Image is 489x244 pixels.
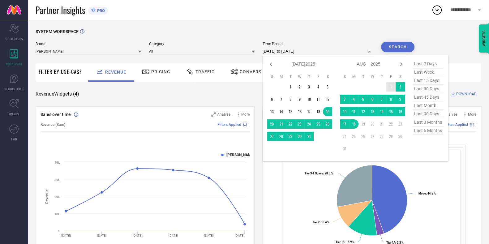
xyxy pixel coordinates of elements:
[9,112,19,116] span: TRENDS
[386,95,396,104] td: Fri Aug 08 2025
[431,4,443,15] div: Open download list
[217,112,230,117] span: Analyse
[349,132,358,141] td: Mon Aug 25 2025
[41,122,65,127] span: Revenue (Sum)
[413,76,444,85] span: last 15 days
[386,107,396,116] td: Fri Aug 15 2025
[349,107,358,116] td: Mon Aug 11 2025
[386,82,396,92] td: Fri Aug 01 2025
[295,95,304,104] td: Wed Jul 09 2025
[151,69,170,74] span: Pricing
[41,112,71,117] span: Sales over time
[377,74,386,79] th: Thursday
[386,119,396,129] td: Fri Aug 22 2025
[336,240,354,244] text: : 13.9 %
[195,69,215,74] span: Traffic
[396,82,405,92] td: Sat Aug 02 2025
[413,110,444,118] span: last 90 days
[61,234,71,237] text: [DATE]
[39,68,82,75] span: Filter By Use-Case
[295,119,304,129] td: Wed Jul 23 2025
[5,36,23,41] span: SCORECARDS
[217,122,241,127] span: Filters Applied
[263,48,373,55] input: Select time period
[204,234,214,237] text: [DATE]
[340,107,349,116] td: Sun Aug 10 2025
[312,220,329,224] text: : 10.4 %
[323,95,332,104] td: Sat Jul 12 2025
[358,132,368,141] td: Tue Aug 26 2025
[358,107,368,116] td: Tue Aug 12 2025
[314,74,323,79] th: Friday
[368,95,377,104] td: Wed Aug 06 2025
[295,82,304,92] td: Wed Jul 02 2025
[413,101,444,110] span: last month
[444,122,468,127] span: Filters Applied
[5,87,24,91] span: SUGGESTIONS
[475,122,476,127] span: |
[368,107,377,116] td: Wed Aug 13 2025
[304,132,314,141] td: Thu Jul 31 2025
[267,74,277,79] th: Sunday
[286,95,295,104] td: Tue Jul 08 2025
[340,132,349,141] td: Sun Aug 24 2025
[54,195,60,199] text: 20L
[267,119,277,129] td: Sun Jul 20 2025
[377,132,386,141] td: Thu Aug 28 2025
[226,153,255,157] text: [PERSON_NAME]
[340,74,349,79] th: Sunday
[304,119,314,129] td: Thu Jul 24 2025
[11,137,17,141] span: FWD
[456,91,477,97] span: DOWNLOAD
[249,122,250,127] span: |
[267,107,277,116] td: Sun Jul 13 2025
[133,234,142,237] text: [DATE]
[323,82,332,92] td: Sat Jul 05 2025
[397,61,405,68] div: Next month
[336,240,345,244] tspan: Tier 1B
[386,132,396,141] td: Fri Aug 29 2025
[413,60,444,68] span: last 7 days
[314,82,323,92] td: Fri Jul 04 2025
[377,119,386,129] td: Thu Aug 21 2025
[286,74,295,79] th: Tuesday
[286,119,295,129] td: Tue Jul 22 2025
[36,4,85,16] span: Partner Insights
[340,119,349,129] td: Sun Aug 17 2025
[263,42,373,46] span: Time Period
[358,95,368,104] td: Tue Aug 05 2025
[54,212,60,216] text: 10L
[295,107,304,116] td: Wed Jul 16 2025
[368,74,377,79] th: Wednesday
[304,95,314,104] td: Thu Jul 10 2025
[211,112,216,117] svg: Zoom
[36,29,79,34] span: SYSTEM WORKSPACE
[240,69,270,74] span: Conversion
[277,107,286,116] td: Mon Jul 14 2025
[358,74,368,79] th: Tuesday
[267,95,277,104] td: Sun Jul 06 2025
[6,62,23,66] span: WORKSPACE
[413,118,444,126] span: last 3 months
[149,42,255,46] span: Category
[267,132,277,141] td: Sun Jul 27 2025
[413,85,444,93] span: last 30 days
[358,119,368,129] td: Tue Aug 19 2025
[295,132,304,141] td: Wed Jul 30 2025
[305,172,333,175] text: : 28.0 %
[286,132,295,141] td: Tue Jul 29 2025
[396,74,405,79] th: Saturday
[304,107,314,116] td: Thu Jul 17 2025
[45,189,49,204] tspan: Revenue
[396,95,405,104] td: Sat Aug 09 2025
[54,178,60,182] text: 30L
[314,119,323,129] td: Fri Jul 25 2025
[277,132,286,141] td: Mon Jul 28 2025
[277,95,286,104] td: Mon Jul 07 2025
[349,119,358,129] td: Mon Aug 18 2025
[97,234,107,237] text: [DATE]
[323,107,332,116] td: Sat Jul 19 2025
[314,95,323,104] td: Fri Jul 11 2025
[368,119,377,129] td: Wed Aug 20 2025
[368,132,377,141] td: Wed Aug 27 2025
